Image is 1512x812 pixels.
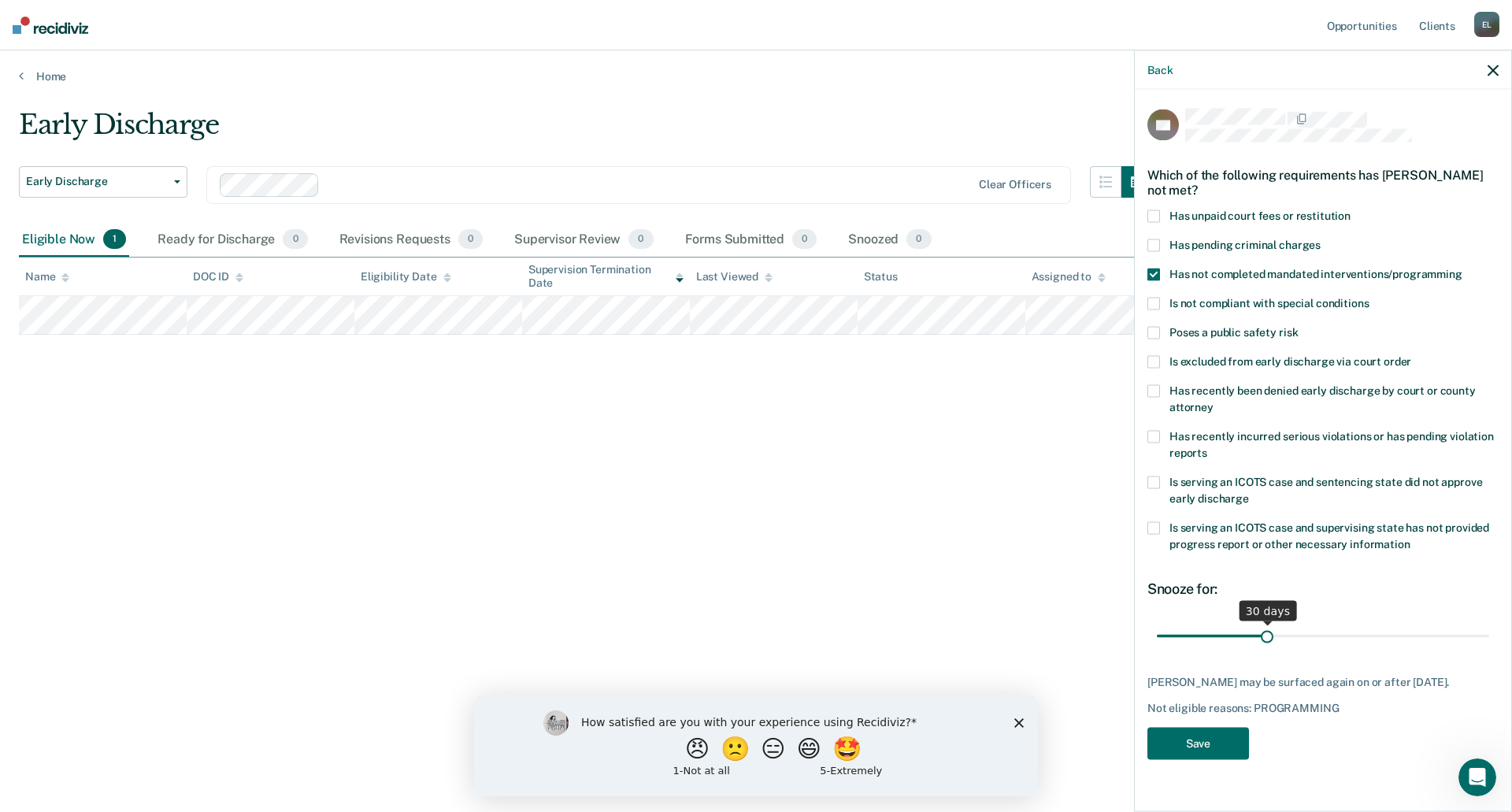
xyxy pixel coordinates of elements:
span: Has not completed mandated interventions/programming [1169,268,1462,280]
div: Snooze for: [1147,580,1499,598]
span: 1 [103,229,126,250]
span: Has unpaid court fees or restitution [1169,209,1351,222]
span: Has recently been denied early discharge by court or county attorney [1169,384,1476,413]
button: Back [1147,63,1173,76]
button: Save [1147,728,1249,760]
div: Supervisor Review [511,223,657,258]
span: Early Discharge [26,175,168,188]
span: 0 [792,229,817,250]
div: E L [1474,12,1499,37]
span: Poses a public safety risk [1169,326,1298,339]
div: Forms Submitted [682,223,821,258]
div: Which of the following requirements has [PERSON_NAME] not met? [1147,154,1499,209]
span: 0 [458,229,483,250]
div: Name [25,270,69,284]
iframe: Survey by Kim from Recidiviz [474,695,1038,796]
div: 30 days [1240,600,1297,621]
div: [PERSON_NAME] may be surfaced again on or after [DATE]. [1147,675,1499,688]
span: Is serving an ICOTS case and supervising state has not provided progress report or other necessar... [1169,521,1489,551]
div: Eligibility Date [361,270,451,284]
span: 0 [283,229,307,250]
div: Not eligible reasons: PROGRAMMING [1147,702,1499,715]
img: Recidiviz [13,17,88,34]
div: DOC ID [193,270,243,284]
span: 0 [628,229,653,250]
div: Last Viewed [696,270,773,284]
div: Clear officers [979,178,1051,191]
div: Ready for Discharge [154,223,310,258]
div: Status [864,270,898,284]
div: Eligible Now [19,223,129,258]
span: 0 [906,229,931,250]
div: Supervision Termination Date [528,263,684,290]
div: Assigned to [1032,270,1106,284]
iframe: Intercom live chat [1458,758,1496,796]
div: Snoozed [845,223,934,258]
span: Is excluded from early discharge via court order [1169,355,1411,368]
span: Is serving an ICOTS case and sentencing state did not approve early discharge [1169,476,1482,505]
div: Early Discharge [19,109,1153,154]
div: Revisions Requests [336,223,486,258]
span: Is not compliant with special conditions [1169,297,1369,310]
span: Has recently incurred serious violations or has pending violation reports [1169,430,1494,459]
a: Home [19,69,1493,83]
span: Has pending criminal charges [1169,239,1321,251]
